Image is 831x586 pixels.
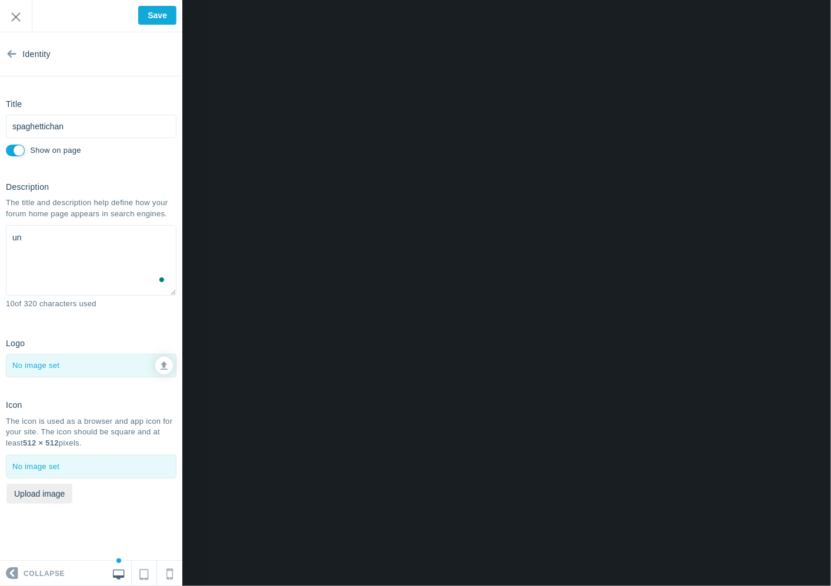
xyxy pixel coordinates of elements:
[6,197,176,219] div: The title and description help define how your forum home page appears in search engines.
[22,32,51,76] span: Identity
[6,484,72,504] button: Upload image
[6,225,176,296] textarea: To enrich screen reader interactions, please activate Accessibility in Grammarly extension settings
[6,145,25,156] input: Display the title on the body of the page
[30,145,81,156] label: Display the title on the body of the page
[6,299,15,308] span: 10
[138,6,176,25] input: Save
[6,299,176,310] div: of 320 characters used
[6,100,22,109] h6: Title
[6,416,176,449] div: The icon is used as a browser and app icon for your site. The icon should be square and at least ...
[6,401,22,410] h6: Icon
[23,438,59,447] b: 512 × 512
[6,183,49,192] h6: Description
[24,561,65,586] span: Collapse
[6,339,25,348] h6: Logo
